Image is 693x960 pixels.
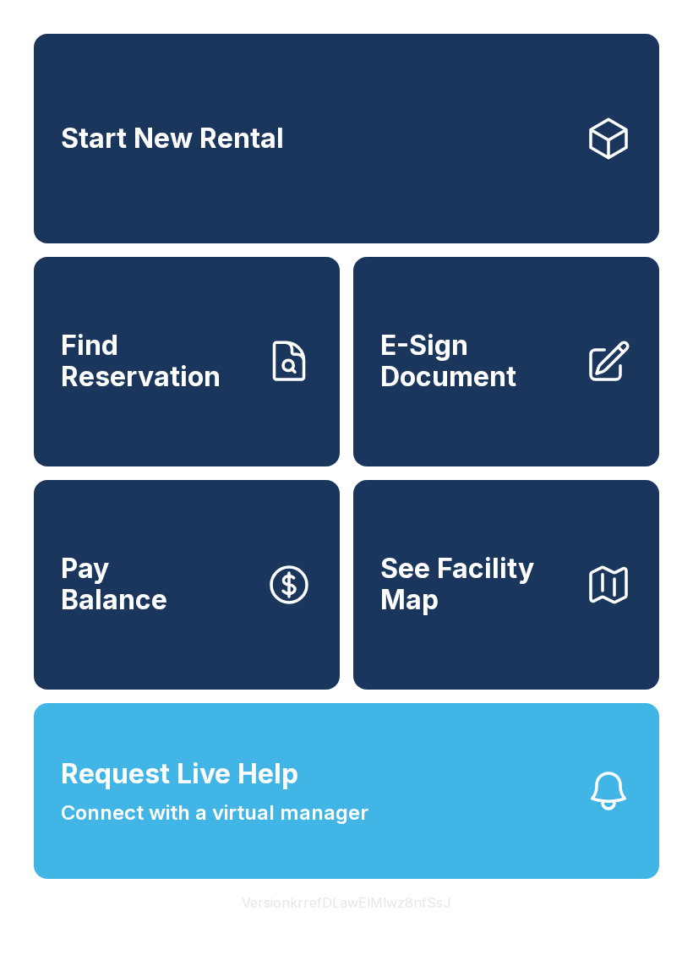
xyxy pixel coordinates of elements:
a: E-Sign Document [353,257,659,466]
button: Request Live HelpConnect with a virtual manager [34,703,659,879]
a: Find Reservation [34,257,340,466]
span: Request Live Help [61,754,298,794]
button: See Facility Map [353,480,659,690]
span: E-Sign Document [380,330,571,392]
button: PayBalance [34,480,340,690]
a: Start New Rental [34,34,659,243]
span: Start New Rental [61,123,284,155]
button: VersionkrrefDLawElMlwz8nfSsJ [228,879,465,926]
span: Pay Balance [61,554,167,615]
span: Connect with a virtual manager [61,798,368,828]
span: See Facility Map [380,554,571,615]
span: Find Reservation [61,330,252,392]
